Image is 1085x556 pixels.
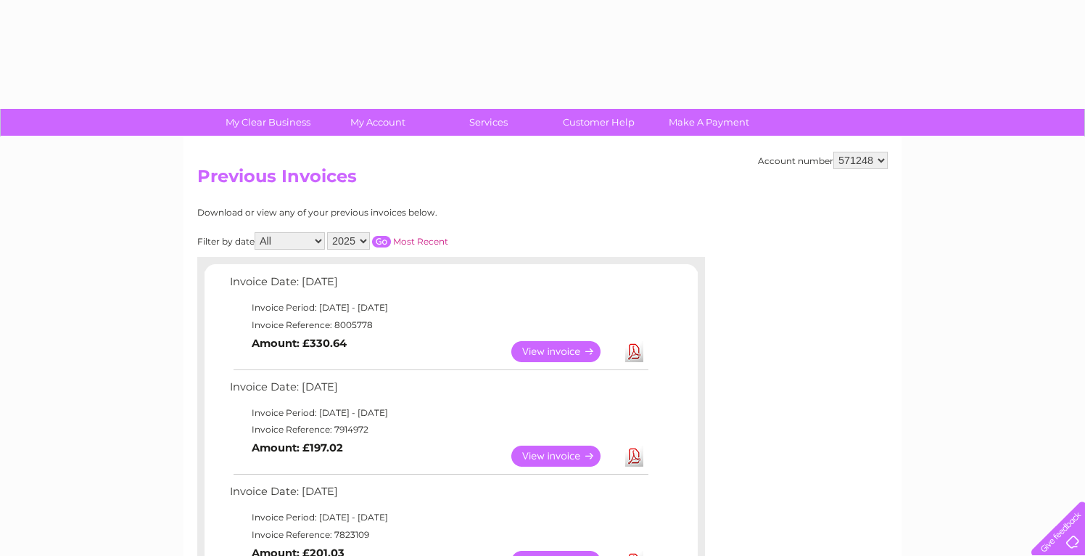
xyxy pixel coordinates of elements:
a: Customer Help [539,109,659,136]
div: Filter by date [197,232,578,250]
td: Invoice Reference: 7823109 [226,526,651,544]
a: Most Recent [393,236,448,247]
td: Invoice Period: [DATE] - [DATE] [226,509,651,526]
h2: Previous Invoices [197,166,888,194]
a: View [511,446,618,467]
a: View [511,341,618,362]
div: Account number [758,152,888,169]
td: Invoice Date: [DATE] [226,272,651,299]
div: Download or view any of your previous invoices below. [197,208,578,218]
a: Make A Payment [649,109,769,136]
td: Invoice Period: [DATE] - [DATE] [226,299,651,316]
b: Amount: £197.02 [252,441,343,454]
td: Invoice Date: [DATE] [226,377,651,404]
a: Services [429,109,548,136]
a: My Clear Business [208,109,328,136]
td: Invoice Period: [DATE] - [DATE] [226,404,651,422]
td: Invoice Reference: 7914972 [226,421,651,438]
td: Invoice Reference: 8005778 [226,316,651,334]
a: Download [625,446,643,467]
a: Download [625,341,643,362]
td: Invoice Date: [DATE] [226,482,651,509]
a: My Account [318,109,438,136]
b: Amount: £330.64 [252,337,347,350]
